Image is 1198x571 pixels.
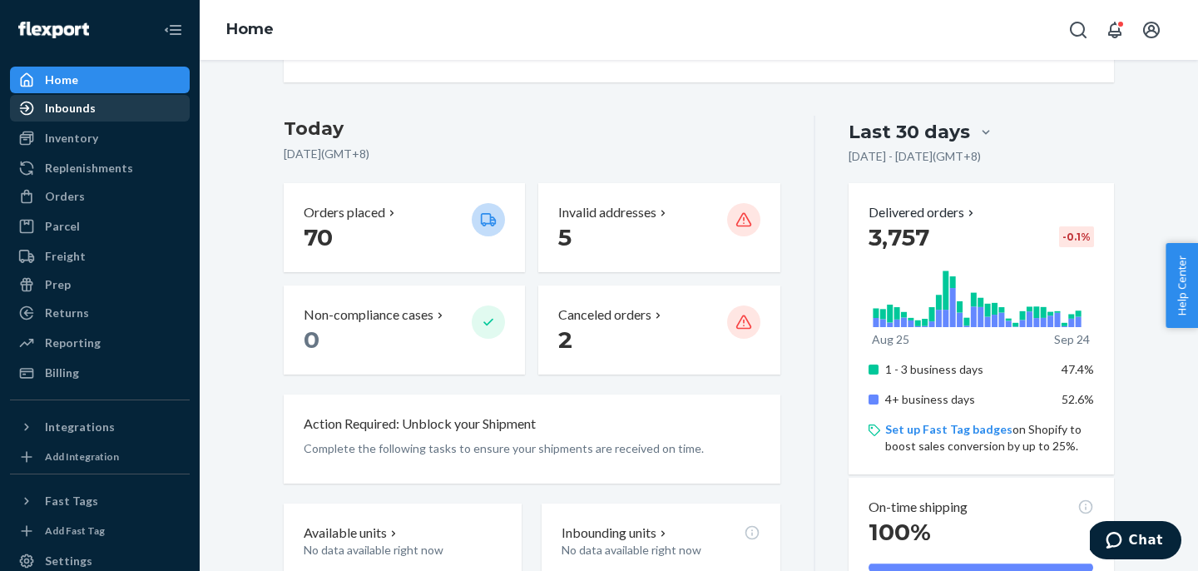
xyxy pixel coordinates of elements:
button: Integrations [10,414,190,440]
p: No data available right now [562,542,760,559]
p: Non-compliance cases [304,305,433,325]
a: Replenishments [10,155,190,181]
button: Open notifications [1098,13,1131,47]
span: 100% [869,518,931,546]
a: Home [10,67,190,93]
iframe: Opens a widget where you can chat to one of our agents [1090,521,1181,563]
div: Home [45,72,78,88]
a: Inbounds [10,95,190,122]
div: Integrations [45,419,115,435]
div: Orders [45,188,85,205]
span: 2 [558,325,572,354]
a: Home [226,20,274,38]
p: [DATE] ( GMT+8 ) [284,146,780,162]
p: Action Required: Unblock your Shipment [304,415,536,434]
button: Open Search Box [1062,13,1095,47]
span: 47.4% [1062,362,1094,376]
div: Replenishments [45,160,133,176]
button: Non-compliance cases 0 [284,285,525,375]
span: 0 [304,325,319,354]
h3: Today [284,116,780,142]
div: Returns [45,305,89,321]
p: [DATE] - [DATE] ( GMT+8 ) [849,148,981,165]
ol: breadcrumbs [213,6,287,54]
div: Last 30 days [849,119,970,145]
div: -0.1 % [1059,226,1094,247]
a: Prep [10,271,190,298]
a: Parcel [10,213,190,240]
span: 70 [304,223,333,251]
button: Invalid addresses 5 [538,183,780,272]
a: Orders [10,183,190,210]
a: Returns [10,300,190,326]
div: Fast Tags [45,493,98,509]
div: Billing [45,365,79,381]
div: Parcel [45,218,80,235]
div: Freight [45,248,86,265]
button: Fast Tags [10,488,190,514]
a: Reporting [10,330,190,356]
div: Add Fast Tag [45,524,105,538]
button: Canceled orders 2 [538,285,780,375]
p: on Shopify to boost sales conversion by up to 25%. [885,421,1094,454]
div: Inbounds [45,100,96,117]
img: Flexport logo [18,22,89,38]
button: Orders placed 70 [284,183,525,272]
p: Available units [304,524,387,543]
div: Inventory [45,130,98,146]
a: Set up Fast Tag badges [885,422,1012,436]
a: Inventory [10,125,190,151]
button: Help Center [1166,243,1198,328]
a: Add Integration [10,447,190,467]
p: Aug 25 [872,331,909,348]
a: Add Fast Tag [10,521,190,541]
button: Close Navigation [156,13,190,47]
button: Delivered orders [869,203,978,222]
a: Billing [10,360,190,386]
span: 5 [558,223,572,251]
div: Prep [45,276,71,293]
p: Complete the following tasks to ensure your shipments are received on time. [304,440,760,457]
p: Sep 24 [1054,331,1090,348]
div: Reporting [45,335,101,351]
a: Freight [10,243,190,270]
span: 52.6% [1062,392,1094,406]
p: 1 - 3 business days [885,361,1049,378]
div: Add Integration [45,449,119,464]
p: Inbounding units [562,524,656,543]
p: Canceled orders [558,305,651,325]
p: Orders placed [304,203,385,222]
div: Settings [45,553,92,569]
button: Open account menu [1135,13,1168,47]
p: 4+ business days [885,391,1049,408]
p: Invalid addresses [558,203,656,222]
p: On-time shipping [869,498,968,517]
span: 3,757 [869,223,929,251]
p: No data available right now [304,542,502,559]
